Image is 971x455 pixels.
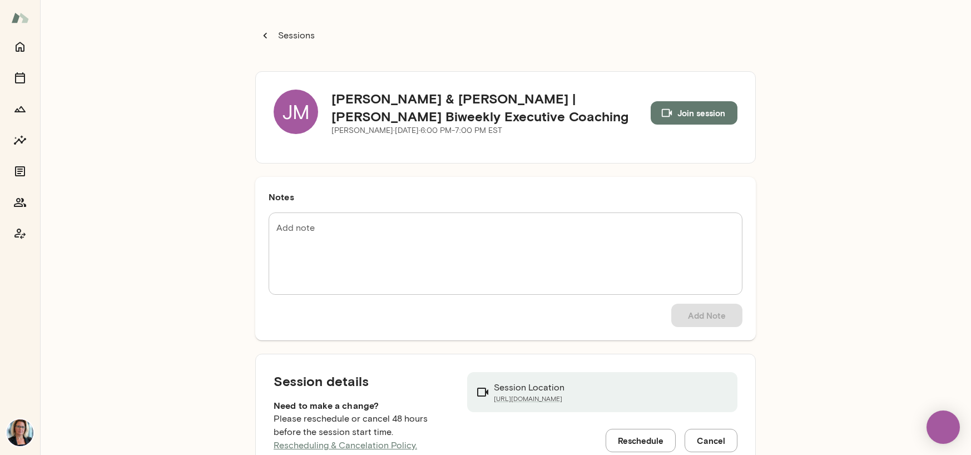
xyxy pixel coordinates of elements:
img: Mento [11,7,29,28]
img: Jennifer Alvarez [7,419,33,446]
button: Growth Plan [9,98,31,120]
button: Coach app [9,222,31,245]
h5: Session details [274,372,449,390]
button: Sessions [255,24,321,47]
button: Home [9,36,31,58]
h5: [PERSON_NAME] & [PERSON_NAME] | [PERSON_NAME] Biweekly Executive Coaching [331,90,651,125]
button: Documents [9,160,31,182]
button: Insights [9,129,31,151]
p: [PERSON_NAME] · [DATE] · 6:00 PM-7:00 PM EST [331,125,651,136]
button: Sessions [9,67,31,89]
a: [URL][DOMAIN_NAME] [494,394,564,403]
h6: Need to make a change? [274,399,449,412]
p: Please reschedule or cancel 48 hours before the session start time. [274,412,449,452]
p: Sessions [276,29,315,42]
button: Join session [651,101,737,125]
p: Session Location [494,381,564,394]
h6: Notes [269,190,742,204]
button: Reschedule [606,429,676,452]
div: JM [274,90,318,134]
button: Members [9,191,31,214]
button: Cancel [685,429,737,452]
a: Rescheduling & Cancelation Policy. [274,440,417,451]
